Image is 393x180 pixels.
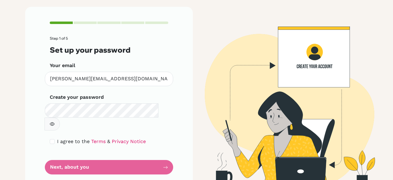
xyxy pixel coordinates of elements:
span: & [107,138,110,144]
h3: Set up your password [50,46,168,54]
input: Insert your email* [45,72,173,86]
span: Step 1 of 5 [50,36,68,41]
a: Privacy Notice [112,138,146,144]
span: I agree to the [57,138,90,144]
label: Create your password [50,94,104,101]
label: Your email [50,62,75,69]
a: Terms [91,138,106,144]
